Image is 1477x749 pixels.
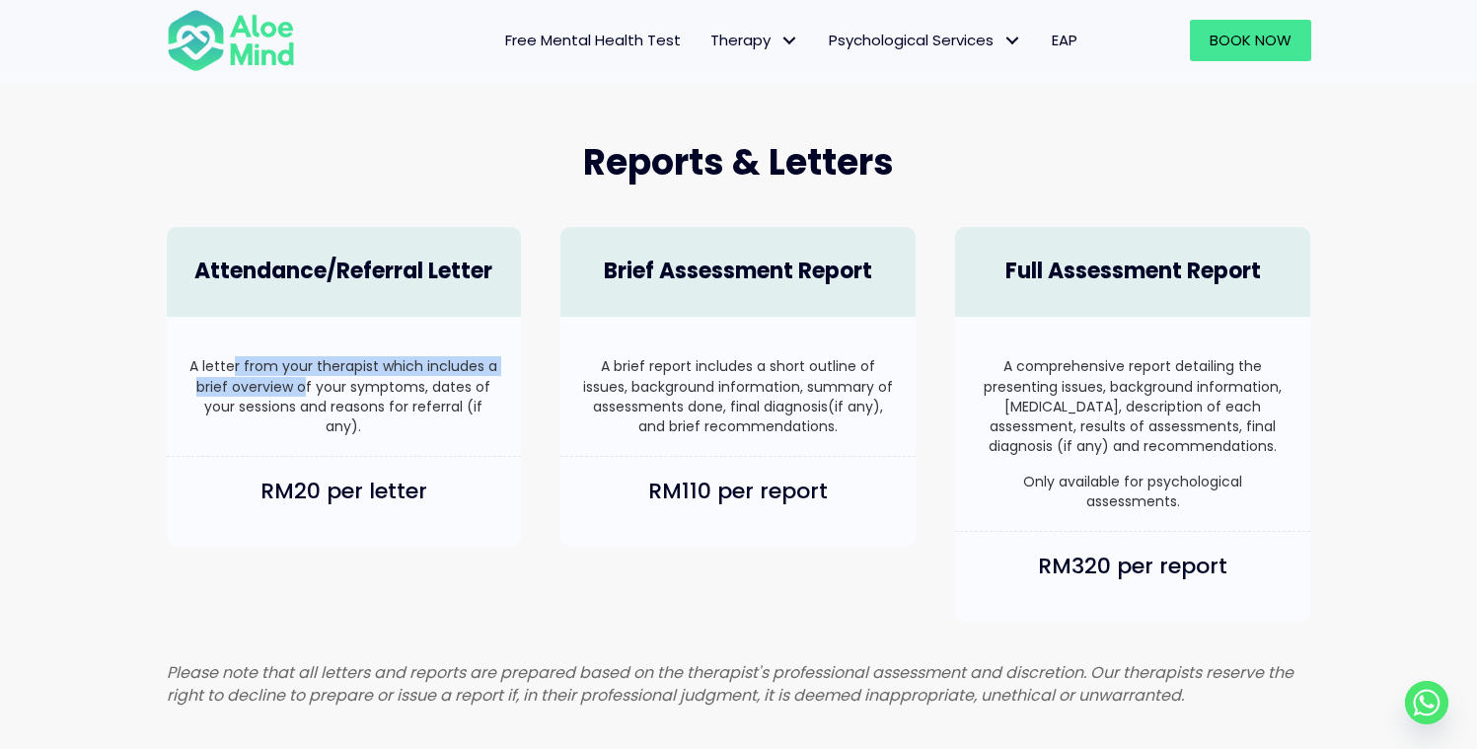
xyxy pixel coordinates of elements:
[321,20,1092,61] nav: Menu
[490,20,696,61] a: Free Mental Health Test
[1210,30,1292,50] span: Book Now
[710,30,799,50] span: Therapy
[775,27,804,55] span: Therapy: submenu
[167,661,1293,707] em: Please note that all letters and reports are prepared based on the therapist's professional asses...
[583,137,894,187] span: Reports & Letters
[186,356,502,436] p: A letter from your therapist which includes a brief overview of your symptoms, dates of your sess...
[1405,681,1448,724] a: Whatsapp
[505,30,681,50] span: Free Mental Health Test
[186,477,502,507] h4: RM20 per letter
[975,257,1291,287] h4: Full Assessment Report
[975,552,1291,582] h4: RM320 per report
[814,20,1037,61] a: Psychological ServicesPsychological Services: submenu
[186,257,502,287] h4: Attendance/Referral Letter
[998,27,1027,55] span: Psychological Services: submenu
[975,472,1291,512] p: Only available for psychological assessments.
[1037,20,1092,61] a: EAP
[580,477,896,507] h4: RM110 per report
[580,257,896,287] h4: Brief Assessment Report
[167,8,295,73] img: Aloe mind Logo
[696,20,814,61] a: TherapyTherapy: submenu
[1190,20,1311,61] a: Book Now
[975,356,1291,456] p: A comprehensive report detailing the presenting issues, background information, [MEDICAL_DATA], d...
[829,30,1022,50] span: Psychological Services
[580,356,896,436] p: A brief report includes a short outline of issues, background information, summary of assessments...
[1052,30,1077,50] span: EAP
